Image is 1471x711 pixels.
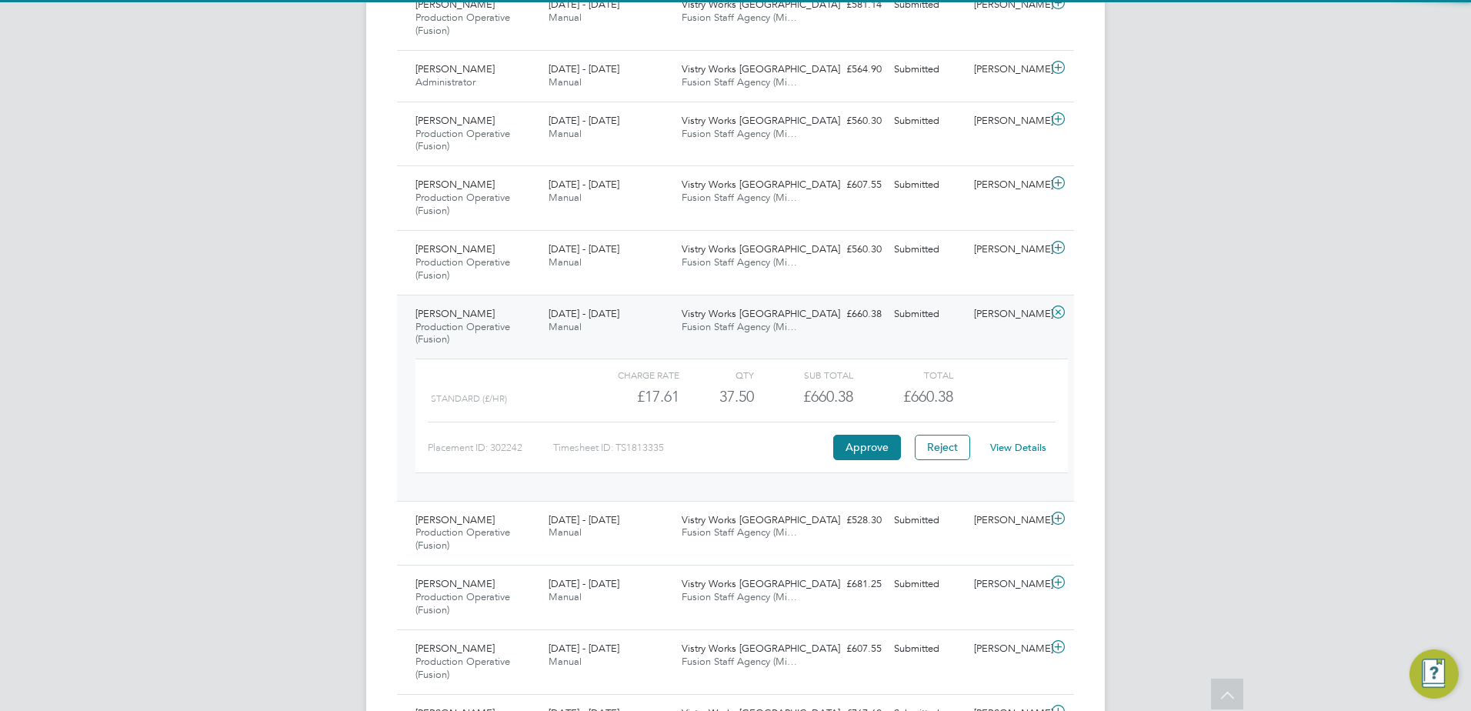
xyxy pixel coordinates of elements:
div: £560.30 [808,237,888,262]
span: [PERSON_NAME] [415,242,495,255]
div: Submitted [888,108,968,134]
span: Manual [549,590,582,603]
button: Engage Resource Center [1409,649,1459,699]
div: [PERSON_NAME] [968,508,1048,533]
span: £660.38 [903,387,953,406]
div: Submitted [888,57,968,82]
span: [DATE] - [DATE] [549,577,619,590]
span: Fusion Staff Agency (Mi… [682,320,797,333]
div: £528.30 [808,508,888,533]
span: Manual [549,191,582,204]
span: [PERSON_NAME] [415,62,495,75]
span: Manual [549,526,582,539]
span: [PERSON_NAME] [415,642,495,655]
span: Vistry Works [GEOGRAPHIC_DATA] [682,577,840,590]
div: QTY [679,366,754,384]
div: Timesheet ID: TS1813335 [553,436,829,460]
div: [PERSON_NAME] [968,57,1048,82]
span: Vistry Works [GEOGRAPHIC_DATA] [682,114,840,127]
div: [PERSON_NAME] [968,302,1048,327]
span: Production Operative (Fusion) [415,255,510,282]
span: Fusion Staff Agency (Mi… [682,11,797,24]
span: [DATE] - [DATE] [549,513,619,526]
div: £560.30 [808,108,888,134]
div: 37.50 [679,384,754,409]
a: View Details [990,441,1046,454]
span: Manual [549,255,582,269]
span: Manual [549,75,582,88]
span: [PERSON_NAME] [415,178,495,191]
div: Submitted [888,508,968,533]
span: [DATE] - [DATE] [549,242,619,255]
span: Fusion Staff Agency (Mi… [682,127,797,140]
span: Vistry Works [GEOGRAPHIC_DATA] [682,62,840,75]
div: [PERSON_NAME] [968,108,1048,134]
div: £564.90 [808,57,888,82]
span: Vistry Works [GEOGRAPHIC_DATA] [682,307,840,320]
div: Submitted [888,172,968,198]
span: Production Operative (Fusion) [415,191,510,217]
span: Fusion Staff Agency (Mi… [682,75,797,88]
span: Fusion Staff Agency (Mi… [682,526,797,539]
span: [DATE] - [DATE] [549,307,619,320]
div: £681.25 [808,572,888,597]
span: Vistry Works [GEOGRAPHIC_DATA] [682,513,840,526]
span: [PERSON_NAME] [415,513,495,526]
span: Vistry Works [GEOGRAPHIC_DATA] [682,242,840,255]
span: [DATE] - [DATE] [549,178,619,191]
div: [PERSON_NAME] [968,572,1048,597]
span: [DATE] - [DATE] [549,642,619,655]
span: Vistry Works [GEOGRAPHIC_DATA] [682,178,840,191]
span: Production Operative (Fusion) [415,127,510,153]
div: £660.38 [754,384,853,409]
div: £17.61 [580,384,679,409]
div: [PERSON_NAME] [968,636,1048,662]
div: [PERSON_NAME] [968,237,1048,262]
span: Manual [549,320,582,333]
span: Manual [549,127,582,140]
span: Production Operative (Fusion) [415,320,510,346]
span: [DATE] - [DATE] [549,114,619,127]
div: Submitted [888,636,968,662]
span: Manual [549,11,582,24]
button: Approve [833,435,901,459]
span: Fusion Staff Agency (Mi… [682,255,797,269]
div: Placement ID: 302242 [428,436,553,460]
div: £660.38 [808,302,888,327]
span: Manual [549,655,582,668]
span: Vistry Works [GEOGRAPHIC_DATA] [682,642,840,655]
span: Fusion Staff Agency (Mi… [682,655,797,668]
span: Production Operative (Fusion) [415,590,510,616]
div: £607.55 [808,172,888,198]
span: [PERSON_NAME] [415,577,495,590]
div: [PERSON_NAME] [968,172,1048,198]
div: Sub Total [754,366,853,384]
div: Submitted [888,572,968,597]
div: Total [853,366,952,384]
button: Reject [915,435,970,459]
span: Production Operative (Fusion) [415,655,510,681]
div: £607.55 [808,636,888,662]
span: Fusion Staff Agency (Mi… [682,191,797,204]
span: Production Operative (Fusion) [415,526,510,552]
span: Administrator [415,75,475,88]
span: Fusion Staff Agency (Mi… [682,590,797,603]
div: Submitted [888,237,968,262]
span: [PERSON_NAME] [415,307,495,320]
span: Production Operative (Fusion) [415,11,510,37]
span: [DATE] - [DATE] [549,62,619,75]
div: Submitted [888,302,968,327]
div: Charge rate [580,366,679,384]
span: Standard (£/HR) [431,393,507,404]
span: [PERSON_NAME] [415,114,495,127]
